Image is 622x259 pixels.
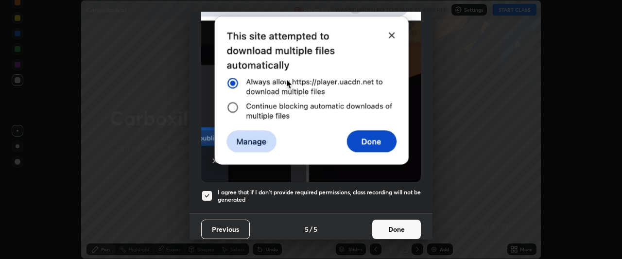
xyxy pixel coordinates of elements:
h4: 5 [313,224,317,234]
h5: I agree that if I don't provide required permissions, class recording will not be generated [218,189,421,204]
h4: / [310,224,312,234]
button: Done [372,220,421,239]
h4: 5 [305,224,309,234]
button: Previous [201,220,250,239]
